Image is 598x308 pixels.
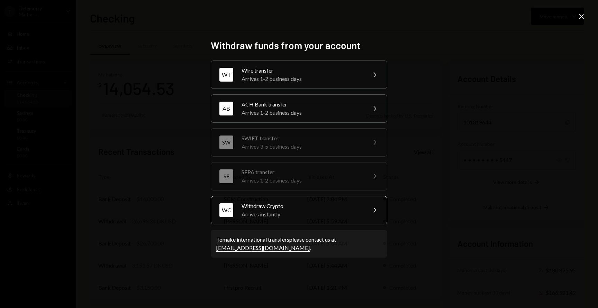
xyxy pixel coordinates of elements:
[211,60,387,89] button: WTWire transferArrives 1-2 business days
[216,235,382,252] div: To make international transfers please contact us at .
[242,75,362,83] div: Arrives 1-2 business days
[242,210,362,218] div: Arrives instantly
[219,169,233,183] div: SE
[242,134,362,142] div: SWIFT transfer
[211,128,387,157] button: SWSWIFT transferArrives 3-5 business days
[219,203,233,217] div: WC
[211,94,387,123] button: ABACH Bank transferArrives 1-2 business days
[211,39,387,52] h2: Withdraw funds from your account
[211,196,387,224] button: WCWithdraw CryptoArrives instantly
[219,68,233,82] div: WT
[242,176,362,185] div: Arrives 1-2 business days
[242,168,362,176] div: SEPA transfer
[219,102,233,115] div: AB
[211,162,387,190] button: SESEPA transferArrives 1-2 business days
[242,202,362,210] div: Withdraw Crypto
[242,109,362,117] div: Arrives 1-2 business days
[242,142,362,151] div: Arrives 3-5 business days
[216,244,310,252] a: [EMAIL_ADDRESS][DOMAIN_NAME]
[219,136,233,149] div: SW
[242,100,362,109] div: ACH Bank transfer
[242,66,362,75] div: Wire transfer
